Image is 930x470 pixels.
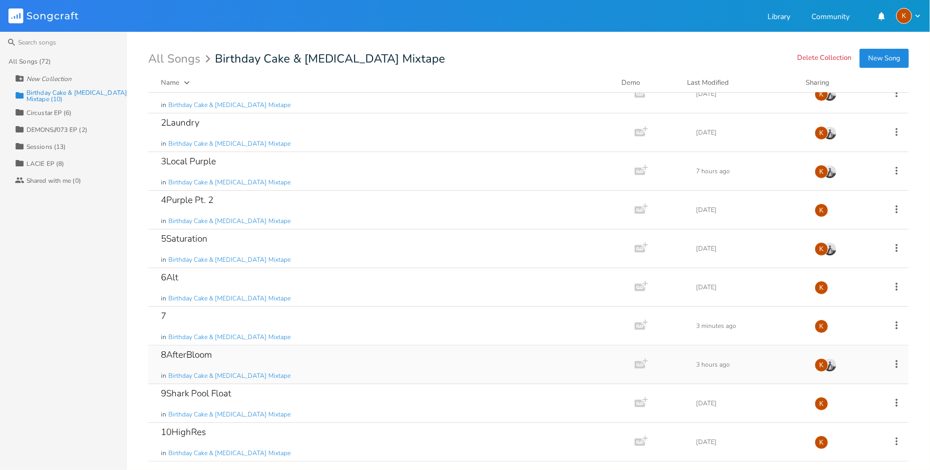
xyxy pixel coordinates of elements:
span: in [161,333,166,342]
div: 6Alt [161,273,178,282]
div: All Songs (72) [8,58,51,65]
div: Sessions (13) [26,144,66,150]
div: [DATE] [696,129,802,136]
a: Library [768,13,790,22]
div: Shared with me (0) [26,178,81,184]
button: K [896,8,922,24]
span: Birthday Cake & [MEDICAL_DATA] Mixtape [168,178,291,187]
div: Kat [815,358,828,372]
div: Kat [815,281,828,295]
div: New Collection [26,76,71,82]
span: Birthday Cake & [MEDICAL_DATA] Mixtape [168,255,291,264]
span: Birthday Cake & [MEDICAL_DATA] Mixtape [168,449,291,458]
div: 7 [161,312,166,321]
div: Kat [815,165,828,179]
img: Costa Tzoytzoyrakos [823,87,837,101]
div: 5Saturation [161,234,207,243]
div: [DATE] [696,439,802,445]
span: in [161,449,166,458]
a: Community [811,13,850,22]
div: 3 minutes ago [696,323,802,329]
span: Birthday Cake & [MEDICAL_DATA] Mixtape [168,371,291,380]
span: in [161,255,166,264]
div: 3Local Purple [161,157,216,166]
img: Costa Tzoytzoyrakos [823,165,837,179]
img: Costa Tzoytzoyrakos [823,126,837,140]
button: New Song [860,49,909,68]
span: Birthday Cake & [MEDICAL_DATA] Mixtape [168,101,291,110]
span: in [161,139,166,148]
div: Kat [815,397,828,411]
div: All Songs [148,54,214,64]
div: Kat [815,436,828,449]
div: 3 hours ago [696,361,802,368]
div: Demo [621,77,674,88]
span: Birthday Cake & [MEDICAL_DATA] Mixtape [168,217,291,226]
div: [DATE] [696,284,802,290]
div: LACIE EP (8) [26,161,64,167]
div: Sharing [806,77,869,88]
button: Name [161,77,609,88]
div: [DATE] [696,91,802,97]
div: 8AfterBloom [161,350,212,359]
div: Name [161,78,179,87]
img: Costa Tzoytzoyrakos [823,242,837,256]
div: Kat [815,87,828,101]
div: [DATE] [696,245,802,252]
span: Birthday Cake & [MEDICAL_DATA] Mixtape [168,294,291,303]
div: Last Modified [687,78,729,87]
span: in [161,410,166,419]
div: Kat [815,242,828,256]
span: Birthday Cake & [MEDICAL_DATA] Mixtape [168,139,291,148]
span: in [161,217,166,226]
div: 7 hours ago [696,168,802,174]
div: Kat [815,203,828,217]
div: [DATE] [696,400,802,406]
img: Costa Tzoytzoyrakos [823,358,837,372]
span: in [161,178,166,187]
div: 4Purple Pt. 2 [161,196,213,205]
div: DEMONS//073 EP (2) [26,127,87,133]
span: in [161,371,166,380]
div: 9Shark Pool Float [161,389,231,398]
div: [DATE] [696,207,802,213]
span: Birthday Cake & [MEDICAL_DATA] Mixtape [168,410,291,419]
span: Birthday Cake & [MEDICAL_DATA] Mixtape [215,53,445,65]
div: Birthday Cake & [MEDICAL_DATA] Mixtape (10) [26,90,127,102]
button: Delete Collection [797,54,851,63]
div: Circustar EP (6) [26,110,72,116]
div: Kat [815,320,828,333]
span: in [161,294,166,303]
div: 2Laundry [161,118,200,127]
div: 10HighRes [161,428,206,437]
div: Kat [896,8,912,24]
span: Birthday Cake & [MEDICAL_DATA] Mixtape [168,333,291,342]
span: in [161,101,166,110]
div: Kat [815,126,828,140]
button: Last Modified [687,77,793,88]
